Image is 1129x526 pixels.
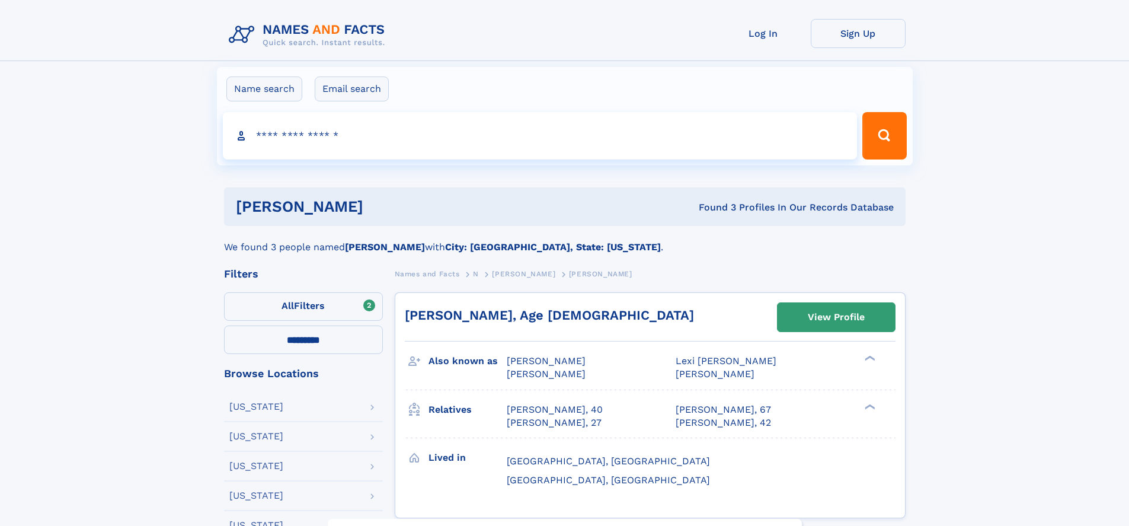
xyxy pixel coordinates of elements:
b: City: [GEOGRAPHIC_DATA], State: [US_STATE] [445,241,661,253]
img: Logo Names and Facts [224,19,395,51]
a: Log In [716,19,811,48]
a: [PERSON_NAME], 27 [507,416,602,429]
span: [PERSON_NAME] [507,355,586,366]
label: Name search [226,76,302,101]
div: Found 3 Profiles In Our Records Database [531,201,894,214]
a: N [473,266,479,281]
span: [GEOGRAPHIC_DATA], [GEOGRAPHIC_DATA] [507,455,710,467]
span: [GEOGRAPHIC_DATA], [GEOGRAPHIC_DATA] [507,474,710,486]
label: Filters [224,292,383,321]
span: [PERSON_NAME] [492,270,555,278]
span: All [282,300,294,311]
div: ❯ [862,403,876,410]
div: [US_STATE] [229,461,283,471]
div: We found 3 people named with . [224,226,906,254]
button: Search Button [862,112,906,160]
span: [PERSON_NAME] [569,270,632,278]
a: [PERSON_NAME], Age [DEMOGRAPHIC_DATA] [405,308,694,323]
a: View Profile [778,303,895,331]
div: ❯ [862,355,876,362]
a: [PERSON_NAME] [492,266,555,281]
b: [PERSON_NAME] [345,241,425,253]
input: search input [223,112,858,160]
span: [PERSON_NAME] [676,368,754,380]
div: Browse Locations [224,368,383,379]
div: Filters [224,269,383,279]
span: Lexi [PERSON_NAME] [676,355,776,366]
label: Email search [315,76,389,101]
div: [US_STATE] [229,491,283,501]
h3: Lived in [428,448,507,468]
a: Names and Facts [395,266,460,281]
a: Sign Up [811,19,906,48]
a: [PERSON_NAME], 40 [507,403,603,416]
div: [US_STATE] [229,402,283,412]
div: [US_STATE] [229,432,283,441]
span: N [473,270,479,278]
a: [PERSON_NAME], 67 [676,403,771,416]
h3: Relatives [428,400,507,420]
h3: Also known as [428,351,507,371]
h1: [PERSON_NAME] [236,199,531,214]
div: View Profile [808,304,865,331]
span: [PERSON_NAME] [507,368,586,380]
a: [PERSON_NAME], 42 [676,416,771,429]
